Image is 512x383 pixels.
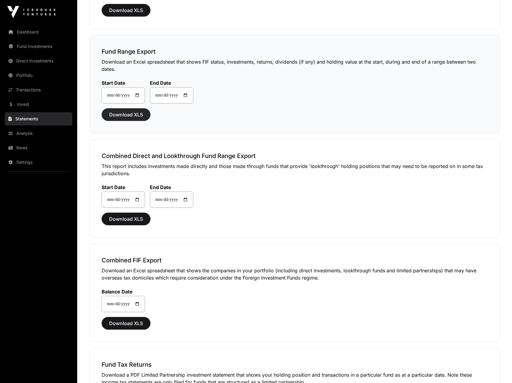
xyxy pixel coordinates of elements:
p: Download an Excel spreadsheet that shows the companies in your portfolio (including direct invest... [102,267,488,281]
button: Download XLS [102,108,150,121]
label: Balance Date [102,289,145,295]
button: Download XLS [102,213,150,225]
a: Statements [5,112,72,125]
a: Settings [5,156,72,169]
h3: Fund Range Export [102,47,488,56]
span: Download XLS [109,320,143,327]
h3: Combined FIF Export [102,256,488,264]
a: Portfolio [5,69,72,82]
a: Invest [5,98,72,111]
a: Fund Investments [5,40,72,53]
h3: Combined Direct and Lookthrough Fund Range Export [102,152,488,160]
a: News [5,141,72,154]
img: Icehouse Ventures Logo [7,6,55,18]
label: Start Date [102,184,145,190]
span: Download XLS [109,7,143,14]
span: Download XLS [109,215,143,223]
button: Download XLS [102,4,150,17]
a: Dashboard [5,25,72,39]
iframe: Chat Widget [482,354,512,383]
button: Download XLS [102,317,150,330]
label: Start Date [102,80,145,86]
a: Analysis [5,127,72,140]
p: This report includes investments made directly and those made through funds that provide 'lookthr... [102,163,488,177]
label: End Date [150,80,193,86]
label: End Date [150,184,193,190]
a: Direct Investments [5,54,72,68]
span: Download XLS [109,111,143,118]
p: Download an Excel spreadsheet that shows FIF status, investments, returns, dividends (if any) and... [102,58,488,73]
a: Transactions [5,83,72,97]
h3: Fund Tax Returns [102,360,488,369]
